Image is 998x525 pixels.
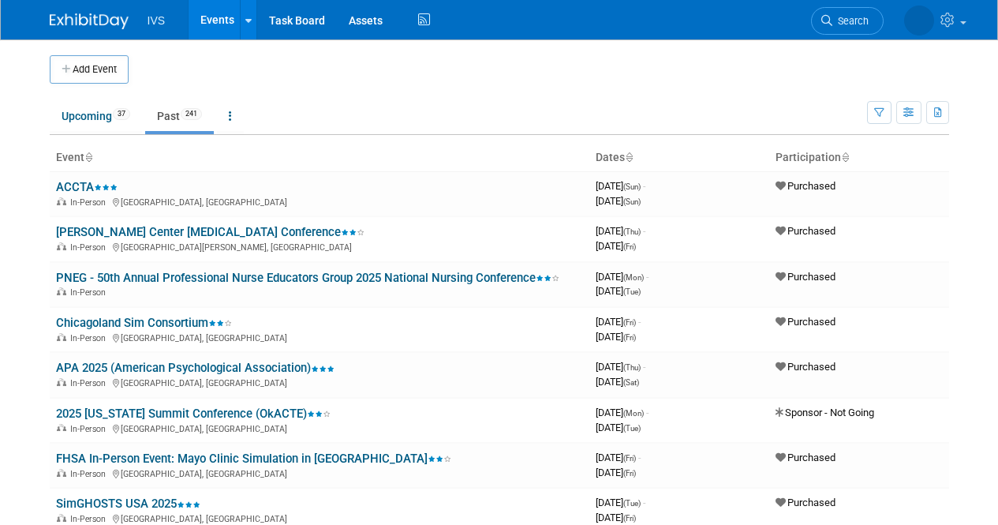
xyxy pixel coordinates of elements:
span: [DATE] [596,180,645,192]
span: (Tue) [623,424,641,433]
button: Add Event [50,55,129,84]
span: Purchased [776,361,835,373]
a: FHSA In-Person Event: Mayo Clinic Simulation in [GEOGRAPHIC_DATA] [56,452,451,466]
span: - [643,361,645,373]
span: [DATE] [596,422,641,433]
a: 2025 [US_STATE] Summit Conference (OkACTE) [56,407,331,421]
a: Past241 [145,101,214,131]
span: [DATE] [596,285,641,297]
span: [DATE] [596,407,649,418]
div: [GEOGRAPHIC_DATA], [GEOGRAPHIC_DATA] [56,512,583,524]
a: PNEG - 50th Annual Professional Nurse Educators Group 2025 National Nursing Conference [56,271,559,285]
span: (Fri) [623,469,636,478]
div: [GEOGRAPHIC_DATA], [GEOGRAPHIC_DATA] [56,467,583,479]
span: In-Person [70,333,110,343]
a: Sort by Start Date [625,151,633,163]
th: Dates [589,144,769,171]
span: Sponsor - Not Going [776,407,874,418]
span: (Sat) [623,378,639,387]
span: Purchased [776,452,835,463]
img: Carrie Rhoads [904,6,934,36]
span: [DATE] [596,195,641,207]
img: In-Person Event [57,287,66,295]
span: - [643,180,645,192]
span: (Mon) [623,409,644,418]
a: Upcoming37 [50,101,142,131]
span: [DATE] [596,331,636,343]
img: In-Person Event [57,378,66,386]
a: Chicagoland Sim Consortium [56,316,232,330]
span: In-Person [70,469,110,479]
span: [DATE] [596,225,645,237]
div: [GEOGRAPHIC_DATA], [GEOGRAPHIC_DATA] [56,376,583,388]
span: [DATE] [596,497,645,508]
span: (Thu) [623,227,641,236]
span: 241 [181,108,202,120]
span: - [638,452,641,463]
span: - [638,316,641,328]
a: APA 2025 (American Psychological Association) [56,361,335,375]
span: - [643,497,645,508]
span: [DATE] [596,376,639,388]
a: [PERSON_NAME] Center [MEDICAL_DATA] Conference [56,225,364,239]
span: - [646,271,649,283]
span: Purchased [776,180,835,192]
span: In-Person [70,424,110,434]
span: In-Person [70,242,110,253]
a: SimGHOSTS USA 2025 [56,497,200,511]
img: In-Person Event [57,424,66,432]
span: (Fri) [623,333,636,342]
span: [DATE] [596,467,636,478]
div: [GEOGRAPHIC_DATA], [GEOGRAPHIC_DATA] [56,195,583,208]
div: [GEOGRAPHIC_DATA], [GEOGRAPHIC_DATA] [56,422,583,434]
img: In-Person Event [57,333,66,341]
img: ExhibitDay [50,13,129,29]
span: (Sun) [623,197,641,206]
a: ACCTA [56,180,118,194]
span: (Tue) [623,499,641,508]
img: In-Person Event [57,469,66,477]
span: Search [832,15,869,27]
a: Sort by Participation Type [841,151,849,163]
span: IVS [148,14,166,27]
span: [DATE] [596,361,645,373]
span: In-Person [70,197,110,208]
span: - [646,407,649,418]
span: Purchased [776,497,835,508]
span: [DATE] [596,452,641,463]
th: Event [50,144,589,171]
span: [DATE] [596,240,636,252]
span: In-Person [70,378,110,388]
span: (Thu) [623,363,641,372]
span: [DATE] [596,512,636,523]
span: (Fri) [623,242,636,251]
span: (Fri) [623,454,636,463]
img: In-Person Event [57,197,66,205]
span: In-Person [70,514,110,524]
span: [DATE] [596,316,641,328]
span: (Fri) [623,318,636,327]
a: Search [811,7,884,35]
span: [DATE] [596,271,649,283]
div: [GEOGRAPHIC_DATA], [GEOGRAPHIC_DATA] [56,331,583,343]
th: Participation [769,144,949,171]
span: (Sun) [623,182,641,191]
span: Purchased [776,225,835,237]
img: In-Person Event [57,242,66,250]
a: Sort by Event Name [84,151,92,163]
span: Purchased [776,316,835,328]
span: Purchased [776,271,835,283]
span: (Fri) [623,514,636,523]
span: In-Person [70,287,110,298]
img: In-Person Event [57,514,66,522]
span: 37 [113,108,130,120]
div: [GEOGRAPHIC_DATA][PERSON_NAME], [GEOGRAPHIC_DATA] [56,240,583,253]
span: - [643,225,645,237]
span: (Tue) [623,287,641,296]
span: (Mon) [623,273,644,282]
